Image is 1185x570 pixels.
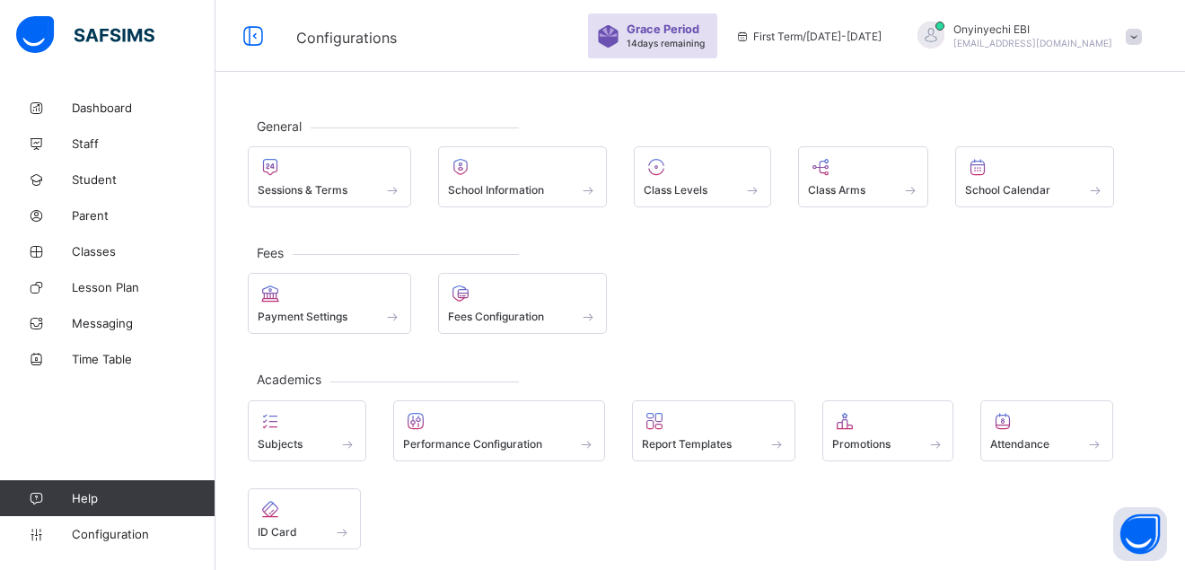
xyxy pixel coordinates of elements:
[1113,507,1167,561] button: Open asap
[72,172,215,187] span: Student
[72,527,215,541] span: Configuration
[448,310,544,323] span: Fees Configuration
[953,38,1112,48] span: [EMAIL_ADDRESS][DOMAIN_NAME]
[632,400,795,461] div: Report Templates
[72,352,215,366] span: Time Table
[296,29,397,47] span: Configurations
[900,22,1151,51] div: OnyinyechiEBI
[634,146,771,207] div: Class Levels
[72,208,215,223] span: Parent
[955,146,1114,207] div: School Calendar
[438,146,608,207] div: School Information
[248,118,311,134] span: General
[627,22,699,36] span: Grace Period
[438,273,608,334] div: Fees Configuration
[735,30,882,43] span: session/term information
[448,183,544,197] span: School Information
[258,310,347,323] span: Payment Settings
[965,183,1050,197] span: School Calendar
[16,16,154,54] img: safsims
[403,437,542,451] span: Performance Configuration
[72,101,215,115] span: Dashboard
[248,245,293,260] span: Fees
[258,183,347,197] span: Sessions & Terms
[72,280,215,294] span: Lesson Plan
[258,437,303,451] span: Subjects
[72,244,215,259] span: Classes
[822,400,954,461] div: Promotions
[990,437,1049,451] span: Attendance
[248,273,411,334] div: Payment Settings
[248,146,411,207] div: Sessions & Terms
[248,372,330,387] span: Academics
[627,38,705,48] span: 14 days remaining
[248,488,361,549] div: ID Card
[808,183,865,197] span: Class Arms
[953,22,1112,36] span: Onyinyechi EBI
[597,25,619,48] img: sticker-purple.71386a28dfed39d6af7621340158ba97.svg
[72,316,215,330] span: Messaging
[258,525,297,539] span: ID Card
[72,136,215,151] span: Staff
[832,437,891,451] span: Promotions
[72,491,215,505] span: Help
[248,400,366,461] div: Subjects
[393,400,606,461] div: Performance Configuration
[798,146,929,207] div: Class Arms
[644,183,707,197] span: Class Levels
[980,400,1113,461] div: Attendance
[642,437,732,451] span: Report Templates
